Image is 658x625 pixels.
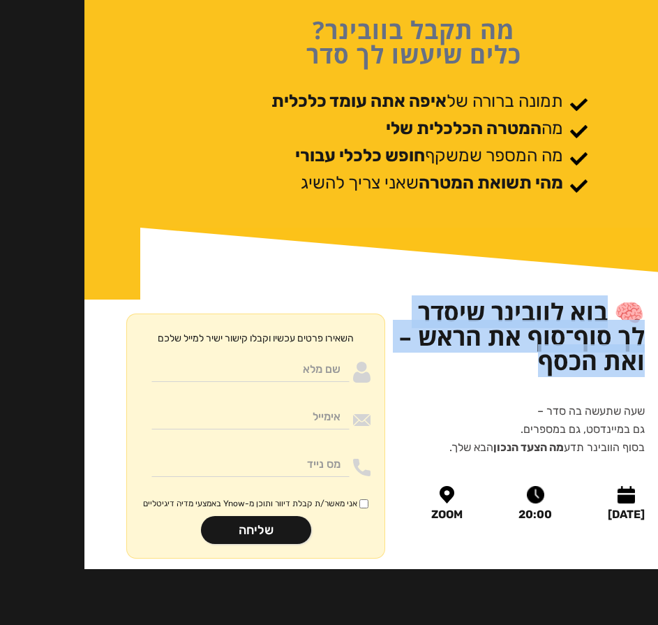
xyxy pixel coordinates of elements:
p: מה [386,118,563,138]
p: שאני צריך להשיג [301,172,563,193]
strong: מהי תשואת המטרה [419,172,563,193]
input: אימייל [151,403,350,429]
p: תמונה ברורה של [271,91,563,111]
strong: חופש כלכלי עבורי [295,145,425,166]
input: אני מאשר/ת קבלת דיוור ותוכן מ-Ynow באמצעי מדיה דיגיטליים [359,499,368,508]
input: שם מלא [151,355,350,382]
strong: איפה אתה עומד כלכלית [271,91,447,111]
strong: מה הצעד הנכון [493,441,564,454]
span: אני מאשר/ת קבלת דיוור ותוכן מ-Ynow באמצעי מדיה דיגיטליים [143,498,357,509]
div: ZOOM [431,509,463,520]
h1: מה תקבל בוובינר? כלים שיעשו לך סדר [196,17,631,66]
form: Moneywithdirection [126,314,385,559]
input: שליחה [201,516,311,544]
h1: 🧠 בוא לוובינר שיסדר לך סוף־סוף את הראש – ואת הכסף [399,300,645,373]
div: [DATE] [608,509,645,520]
p: מה המספר שמשקף [295,145,563,166]
strong: המטרה הכלכלית שלי [386,118,541,138]
input: מס נייד [151,450,350,477]
div: 20:00 [518,509,552,520]
p: שעה שתעשה בה סדר – גם במיינדסט, גם במספרים. בסוף הוובינר תדע הבא שלך. [449,402,645,457]
p: השאירו פרטים עכשיו וקבלו קישור ישיר למייל שלכם [158,328,354,348]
